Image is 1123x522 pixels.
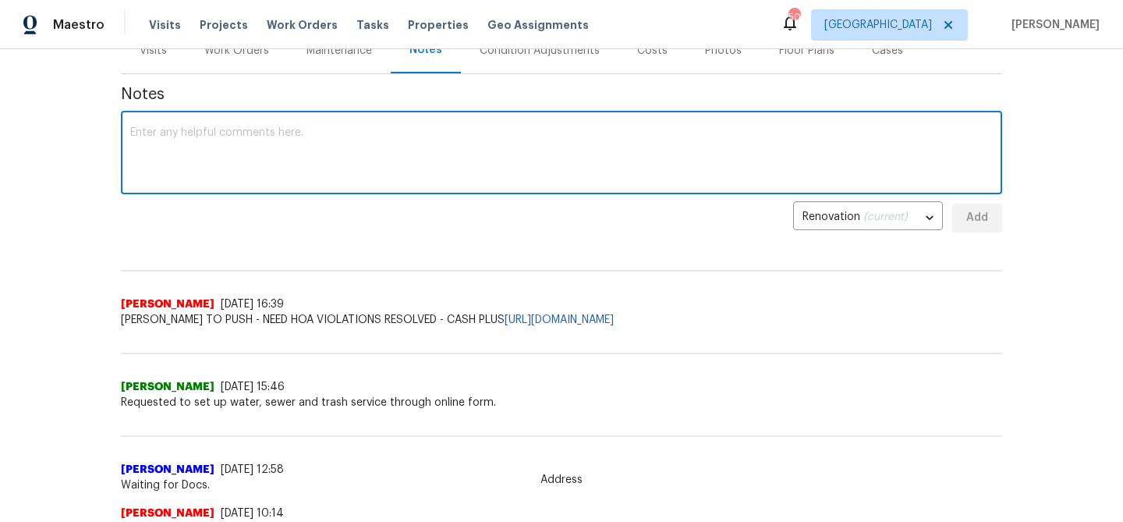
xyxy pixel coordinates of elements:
span: Geo Assignments [487,17,589,33]
span: [PERSON_NAME] [121,297,214,312]
div: Work Orders [204,43,269,59]
span: Notes [121,87,1002,102]
span: Requested to set up water, sewer and trash service through online form. [121,395,1002,410]
div: Photos [705,43,742,59]
span: [PERSON_NAME] TO PUSH - NEED HOA VIOLATIONS RESOLVED - CASH PLUS [121,312,1002,328]
a: [URL][DOMAIN_NAME] [505,314,614,325]
span: [PERSON_NAME] [1005,17,1100,33]
span: Visits [149,17,181,33]
span: [PERSON_NAME] [121,506,214,521]
div: Visits [140,43,167,59]
div: Renovation (current) [793,199,943,237]
span: Projects [200,17,248,33]
div: Cases [872,43,903,59]
div: Floor Plans [779,43,834,59]
span: [DATE] 10:14 [221,508,284,519]
span: (current) [863,211,908,222]
div: Notes [409,42,442,58]
span: [PERSON_NAME] [121,462,214,478]
span: Waiting for Docs. [121,478,1002,493]
div: 50 [788,9,799,25]
span: Maestro [53,17,105,33]
div: Condition Adjustments [480,43,600,59]
span: Work Orders [267,17,338,33]
div: Costs [637,43,668,59]
span: [DATE] 16:39 [221,299,284,310]
span: Tasks [356,20,389,30]
span: Address [531,472,592,488]
span: [DATE] 15:46 [221,382,285,392]
span: [PERSON_NAME] [121,379,214,395]
span: [DATE] 12:58 [221,464,284,475]
span: Properties [408,17,469,33]
div: Maintenance [306,43,372,59]
span: [GEOGRAPHIC_DATA] [824,17,932,33]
